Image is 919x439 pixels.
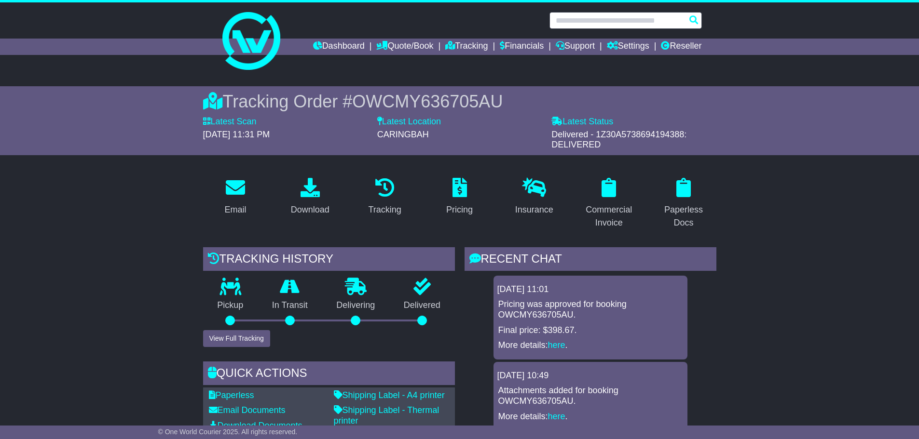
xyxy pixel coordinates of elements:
[258,300,322,311] p: In Transit
[377,117,441,127] label: Latest Location
[209,390,254,400] a: Paperless
[377,130,429,139] span: CARINGBAH
[548,340,565,350] a: here
[158,428,298,436] span: © One World Courier 2025. All rights reserved.
[313,39,365,55] a: Dashboard
[551,130,686,150] span: Delivered - 1Z30A5738694194388: DELIVERED
[203,130,270,139] span: [DATE] 11:31 PM
[376,39,433,55] a: Quote/Book
[334,405,439,426] a: Shipping Label - Thermal printer
[658,203,710,229] div: Paperless Docs
[509,174,560,220] a: Insurance
[446,203,473,216] div: Pricing
[203,91,716,112] div: Tracking Order #
[218,174,252,220] a: Email
[515,203,553,216] div: Insurance
[548,412,565,421] a: here
[500,39,544,55] a: Financials
[368,203,401,216] div: Tracking
[352,92,503,111] span: OWCMY636705AU
[334,390,445,400] a: Shipping Label - A4 printer
[497,284,684,295] div: [DATE] 11:01
[498,325,683,336] p: Final price: $398.67.
[224,203,246,216] div: Email
[661,39,701,55] a: Reseller
[465,247,716,273] div: RECENT CHAT
[203,361,455,387] div: Quick Actions
[583,203,635,229] div: Commercial Invoice
[440,174,479,220] a: Pricing
[498,412,683,422] p: More details: .
[498,299,683,320] p: Pricing was approved for booking OWCMY636705AU.
[322,300,390,311] p: Delivering
[291,203,329,216] div: Download
[576,174,642,233] a: Commercial Invoice
[285,174,336,220] a: Download
[551,117,613,127] label: Latest Status
[203,117,257,127] label: Latest Scan
[498,386,683,406] p: Attachments added for booking OWCMY636705AU.
[203,247,455,273] div: Tracking history
[445,39,488,55] a: Tracking
[362,174,407,220] a: Tracking
[607,39,649,55] a: Settings
[651,174,716,233] a: Paperless Docs
[389,300,455,311] p: Delivered
[203,300,258,311] p: Pickup
[498,340,683,351] p: More details: .
[209,421,302,430] a: Download Documents
[497,371,684,381] div: [DATE] 10:49
[209,405,286,415] a: Email Documents
[556,39,595,55] a: Support
[203,330,270,347] button: View Full Tracking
